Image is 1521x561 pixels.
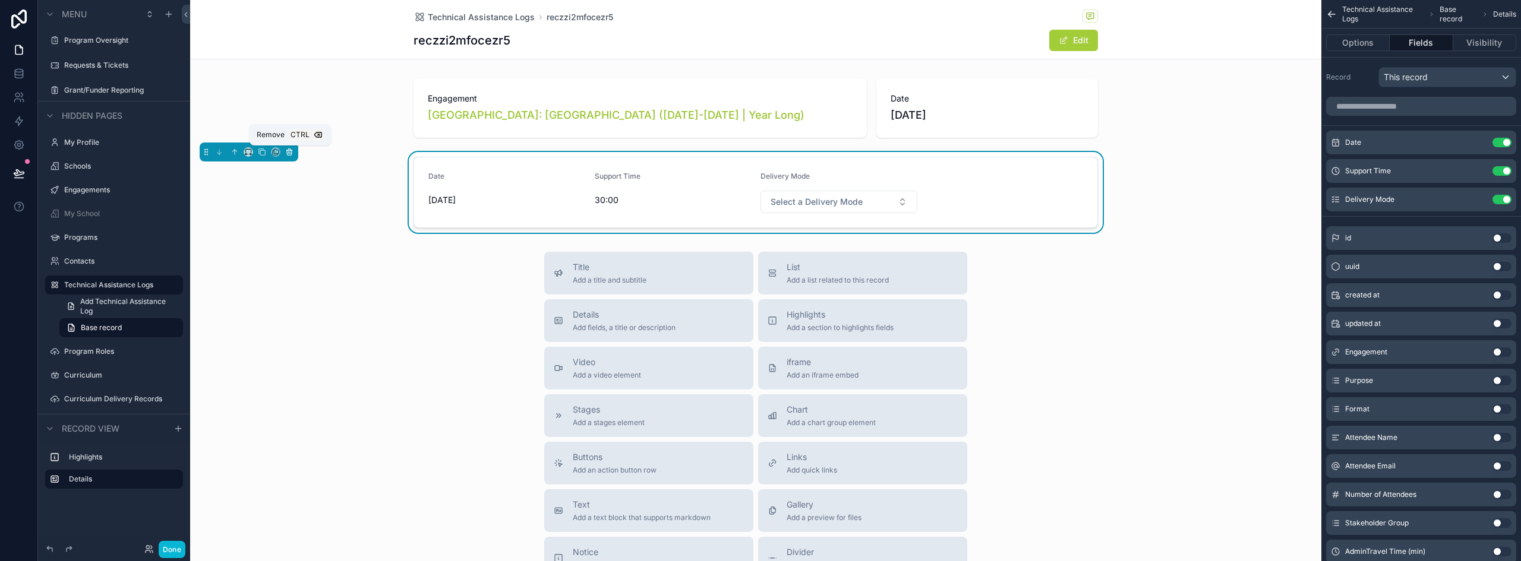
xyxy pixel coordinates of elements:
label: Program Oversight [64,36,181,45]
span: Hidden pages [62,110,122,122]
span: List [787,261,889,273]
span: Select a Delivery Mode [771,196,863,208]
span: Details [1493,9,1516,19]
span: Stakeholder Group [1345,518,1409,528]
span: Record view [62,423,119,435]
label: My School [64,209,181,218]
label: Schools [64,161,181,171]
span: updated at [1345,319,1381,328]
label: Engagements [64,185,181,195]
label: Program Roles [64,347,181,356]
span: Attendee Name [1345,433,1397,442]
button: Visibility [1453,34,1516,51]
div: scrollable content [38,442,190,500]
span: Notice [573,546,643,558]
span: Details [573,309,676,321]
button: ChartAdd a chart group element [758,394,967,437]
span: Add Technical Assistance Log [80,297,176,316]
span: Buttons [573,451,657,463]
span: Attendee Email [1345,461,1396,471]
span: Delivery Mode [1345,195,1394,204]
span: Add a text block that supports markdown [573,513,711,522]
button: DetailsAdd fields, a title or description [544,299,753,342]
button: This record [1378,67,1516,87]
button: HighlightsAdd a section to highlights fields [758,299,967,342]
span: Chart [787,404,876,416]
a: Technical Assistance Logs [414,11,535,23]
span: Technical Assistance Logs [1342,5,1424,24]
span: Text [573,499,711,511]
span: Add a video element [573,370,641,380]
span: Add a title and subtitle [573,275,646,285]
a: reczzi2mfocezr5 [547,11,613,23]
span: Title [573,261,646,273]
a: Base record [59,318,183,337]
label: Technical Assistance Logs [64,280,176,290]
button: GalleryAdd a preview for files [758,489,967,532]
span: Engagement [1345,347,1387,357]
span: Add a section to highlights fields [787,323,894,332]
span: Remove [257,130,285,140]
span: Divider [787,546,831,558]
span: Add a stages element [573,418,645,427]
label: Contacts [64,256,181,266]
button: Edit [1049,30,1098,51]
label: Highlights [69,452,178,462]
span: Technical Assistance Logs [428,11,535,23]
span: Add a list related to this record [787,275,889,285]
a: Add Technical Assistance Log [59,297,183,316]
span: Menu [62,8,87,20]
span: Add an action button row [573,465,657,475]
span: Base record [81,323,122,332]
span: Add an iframe embed [787,370,859,380]
span: Support Time [1345,166,1391,176]
span: uuid [1345,262,1359,271]
label: Curriculum Delivery Records [64,394,181,404]
span: iframe [787,356,859,368]
span: created at [1345,290,1380,300]
label: My Profile [64,138,181,147]
span: Stages [573,404,645,416]
span: 30:00 [595,194,752,206]
button: Options [1326,34,1390,51]
button: TitleAdd a title and subtitle [544,252,753,294]
span: id [1345,233,1351,243]
span: Number of Attendees [1345,490,1416,499]
button: iframeAdd an iframe embed [758,347,967,389]
span: [DATE] [428,194,585,206]
span: Date [1345,138,1361,147]
span: Add quick links [787,465,837,475]
label: Curriculum [64,370,181,380]
button: ButtonsAdd an action button row [544,442,753,484]
span: Support Time [595,172,640,180]
span: Add a chart group element [787,418,876,427]
button: LinksAdd quick links [758,442,967,484]
button: StagesAdd a stages element [544,394,753,437]
span: Delivery Mode [760,172,810,180]
button: ListAdd a list related to this record [758,252,967,294]
label: Requests & Tickets [64,61,181,70]
label: Grant/Funder Reporting [64,85,181,95]
label: Programs [64,233,181,242]
span: Video [573,356,641,368]
span: Ctrl [289,129,311,141]
span: Date [428,172,444,180]
button: VideoAdd a video element [544,347,753,389]
span: Gallery [787,499,862,511]
span: Format [1345,404,1369,414]
span: Purpose [1345,376,1373,385]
